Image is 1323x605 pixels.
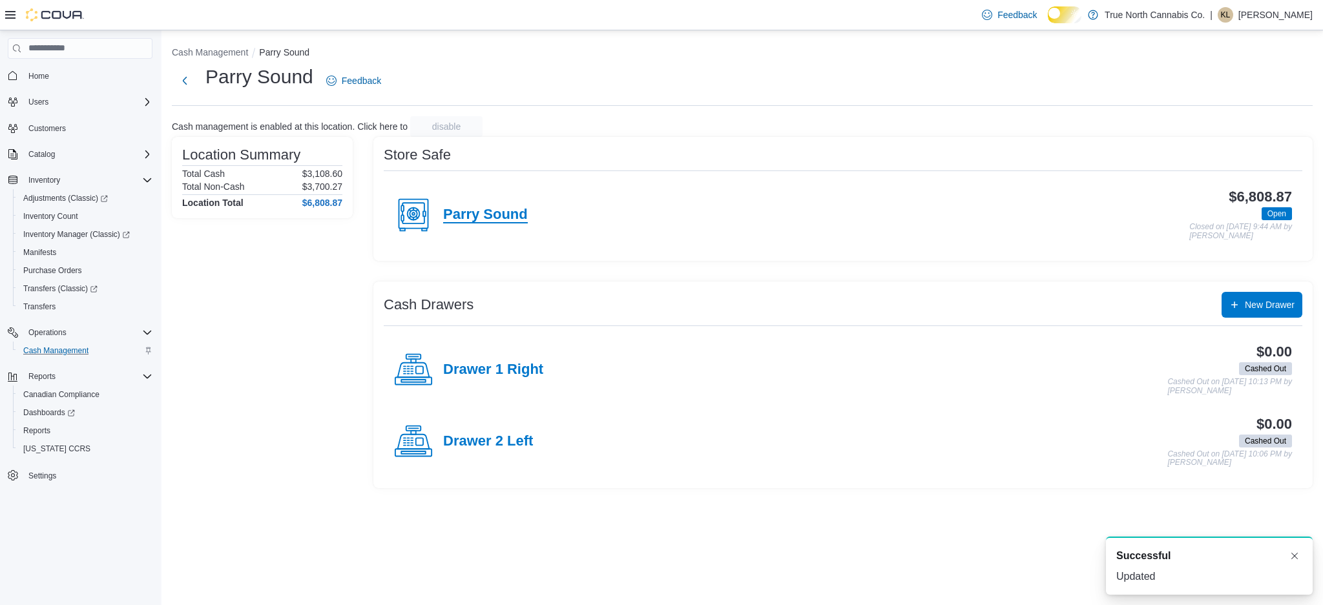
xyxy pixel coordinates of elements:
[13,342,158,360] button: Cash Management
[172,121,408,132] p: Cash management is enabled at this location. Click here to
[3,367,158,385] button: Reports
[18,343,152,358] span: Cash Management
[18,263,152,278] span: Purchase Orders
[28,175,60,185] span: Inventory
[13,385,158,404] button: Canadian Compliance
[182,169,225,179] h6: Total Cash
[1048,6,1082,23] input: Dark Mode
[28,327,67,338] span: Operations
[302,169,342,179] p: $3,108.60
[23,389,99,400] span: Canadian Compliance
[1167,378,1292,395] p: Cashed Out on [DATE] 10:13 PM by [PERSON_NAME]
[1222,292,1302,318] button: New Drawer
[384,297,474,313] h3: Cash Drawers
[13,298,158,316] button: Transfers
[384,147,451,163] h3: Store Safe
[1221,7,1231,23] span: KL
[23,121,71,136] a: Customers
[23,172,152,188] span: Inventory
[23,68,152,84] span: Home
[18,423,152,438] span: Reports
[18,190,113,206] a: Adjustments (Classic)
[18,387,105,402] a: Canadian Compliance
[23,94,54,110] button: Users
[28,71,49,81] span: Home
[18,299,152,314] span: Transfers
[1239,435,1292,447] span: Cashed Out
[321,68,386,94] a: Feedback
[1245,435,1286,447] span: Cashed Out
[23,467,152,483] span: Settings
[1189,223,1292,240] p: Closed on [DATE] 9:44 AM by [PERSON_NAME]
[23,247,56,258] span: Manifests
[1105,7,1205,23] p: True North Cannabis Co.
[342,74,381,87] span: Feedback
[18,387,152,402] span: Canadian Compliance
[23,147,60,162] button: Catalog
[23,407,75,418] span: Dashboards
[3,145,158,163] button: Catalog
[13,440,158,458] button: [US_STATE] CCRS
[23,468,61,484] a: Settings
[302,198,342,208] h4: $6,808.87
[432,120,461,133] span: disable
[13,422,158,440] button: Reports
[8,61,152,518] nav: Complex example
[23,265,82,276] span: Purchase Orders
[1210,7,1213,23] p: |
[1267,208,1286,220] span: Open
[23,325,152,340] span: Operations
[28,149,55,159] span: Catalog
[205,64,313,90] h1: Parry Sound
[13,261,158,280] button: Purchase Orders
[18,209,152,224] span: Inventory Count
[23,369,152,384] span: Reports
[18,227,152,242] span: Inventory Manager (Classic)
[23,302,56,312] span: Transfers
[18,263,87,278] a: Purchase Orders
[23,211,78,221] span: Inventory Count
[28,371,56,382] span: Reports
[23,193,108,203] span: Adjustments (Classic)
[172,47,248,57] button: Cash Management
[23,325,72,340] button: Operations
[410,116,483,137] button: disable
[13,404,158,422] a: Dashboards
[172,68,198,94] button: Next
[23,426,50,436] span: Reports
[18,190,152,206] span: Adjustments (Classic)
[443,362,543,378] h4: Drawer 1 Right
[1245,298,1295,311] span: New Drawer
[259,47,309,57] button: Parry Sound
[3,171,158,189] button: Inventory
[23,120,152,136] span: Customers
[997,8,1037,21] span: Feedback
[3,119,158,138] button: Customers
[172,46,1313,61] nav: An example of EuiBreadcrumbs
[1218,7,1233,23] div: Kellie Langford
[182,147,300,163] h3: Location Summary
[18,441,96,456] a: [US_STATE] CCRS
[443,433,533,450] h4: Drawer 2 Left
[18,281,152,296] span: Transfers (Classic)
[3,323,158,342] button: Operations
[13,207,158,225] button: Inventory Count
[182,198,244,208] h4: Location Total
[23,68,54,84] a: Home
[1287,548,1302,564] button: Dismiss toast
[26,8,84,21] img: Cova
[1245,363,1286,374] span: Cashed Out
[3,466,158,484] button: Settings
[18,281,103,296] a: Transfers (Classic)
[18,441,152,456] span: Washington CCRS
[18,299,61,314] a: Transfers
[18,343,94,358] a: Cash Management
[3,93,158,111] button: Users
[23,283,98,294] span: Transfers (Classic)
[23,369,61,384] button: Reports
[1229,189,1292,205] h3: $6,808.87
[18,405,152,420] span: Dashboards
[13,280,158,298] a: Transfers (Classic)
[182,181,245,192] h6: Total Non-Cash
[18,209,83,224] a: Inventory Count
